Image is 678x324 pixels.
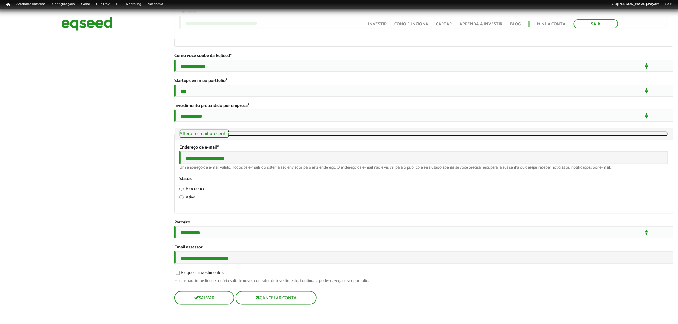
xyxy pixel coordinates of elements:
label: Bloqueado [179,187,206,193]
a: Academia [145,2,167,7]
label: Ativo [179,195,195,202]
div: Um endereço de e-mail válido. Todos os e-mails do sistema são enviados para este endereço. O ende... [179,166,668,170]
span: Início [6,2,10,7]
input: Ativo [179,195,184,199]
a: Olá[PERSON_NAME].Poyart [609,2,662,7]
a: Bus Dev [93,2,113,7]
label: Email assessor [174,245,203,250]
label: Endereço de e-mail [179,145,219,150]
div: Marcar para impedir que usuário solicite novos contratos de investimento. Continua a poder navega... [174,279,673,283]
label: Status [179,177,192,181]
input: Bloquear investimentos [172,271,184,275]
a: Sair [662,2,675,7]
a: Sair [574,19,618,28]
label: Como você soube da EqSeed [174,54,232,58]
a: Como funciona [395,22,429,26]
span: Este campo é obrigatório. [230,52,232,60]
a: Geral [78,2,93,7]
label: Parceiro [174,220,190,225]
button: Cancelar conta [236,291,317,305]
a: Início [3,2,13,8]
strong: [PERSON_NAME].Poyart [617,2,659,6]
a: Aprenda a investir [460,22,503,26]
a: Investir [368,22,387,26]
img: EqSeed [61,15,112,32]
a: Blog [510,22,521,26]
label: Startups em meu portfolio [174,79,227,83]
span: Este campo é obrigatório. [217,144,219,151]
input: Bloqueado [179,187,184,191]
label: Bloquear investimentos [174,271,224,277]
span: Este campo é obrigatório. [226,77,227,85]
a: RI [113,2,123,7]
button: Salvar [174,291,234,305]
span: Este campo é obrigatório. [248,102,249,109]
a: Minha conta [537,22,566,26]
a: Alterar e-mail ou senha [179,131,668,136]
a: Configurações [49,2,78,7]
a: Marketing [123,2,145,7]
a: Captar [436,22,452,26]
a: Adicionar empresa [13,2,49,7]
label: Investimento pretendido por empresa [174,104,249,108]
